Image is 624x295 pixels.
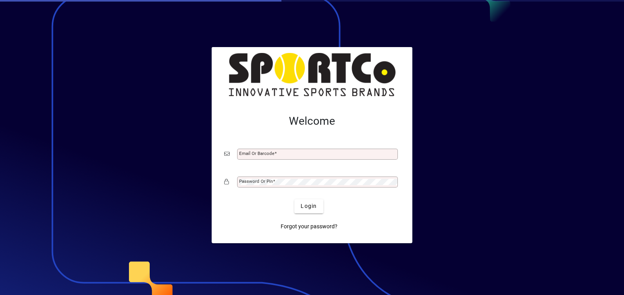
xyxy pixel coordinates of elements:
a: Forgot your password? [278,220,341,234]
mat-label: Email or Barcode [239,151,274,156]
button: Login [294,199,323,213]
span: Forgot your password? [281,222,337,231]
span: Login [301,202,317,210]
h2: Welcome [224,115,400,128]
mat-label: Password or Pin [239,178,273,184]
